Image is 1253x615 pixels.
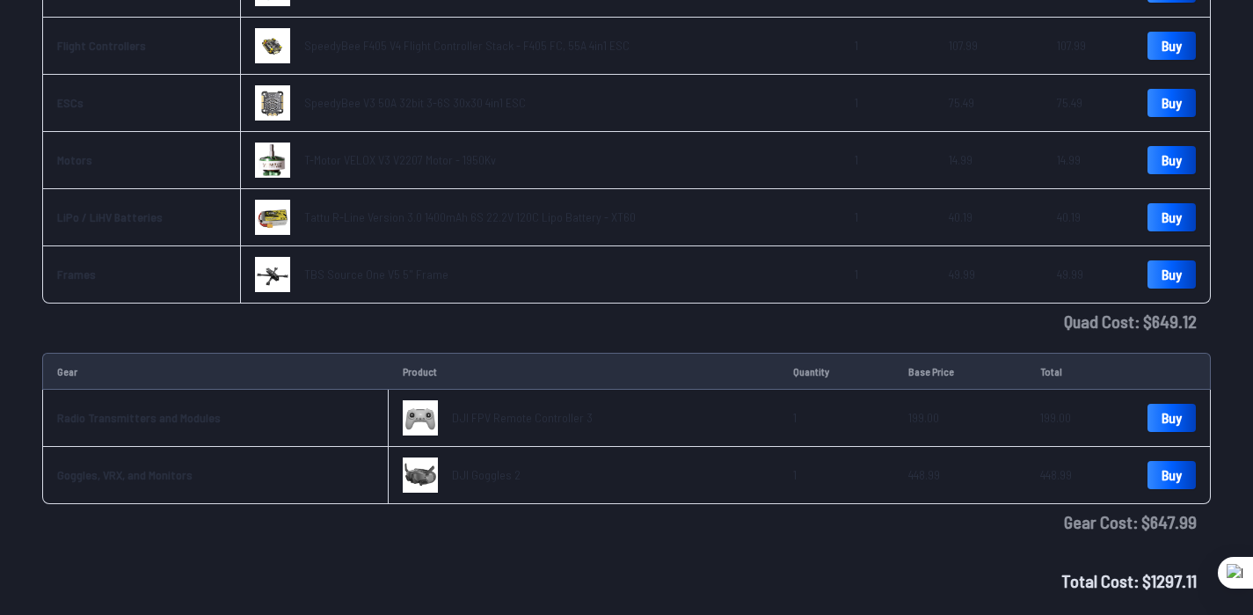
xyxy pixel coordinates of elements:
a: Buy [1147,404,1196,432]
span: T-Motor VELOX V3 V2207 Motor - 1950Kv [304,152,496,167]
td: 49.99 [1043,246,1133,304]
span: 1 [855,152,858,167]
img: image [403,400,438,436]
td: Quad Cost : $ 649.12 [42,304,1211,339]
a: LiPo / LiHV Batteries [57,209,163,224]
img: image [255,200,290,235]
td: 107.99 [1043,18,1133,75]
a: Buy [1147,89,1196,117]
span: 1 [793,410,797,425]
span: 1 [793,467,797,482]
td: Total [1026,353,1133,390]
td: Gear Cost : $ 647.99 [42,504,1211,539]
a: Buy [1147,146,1196,174]
td: 107.99 [935,18,1043,75]
span: Total Cost: $ 1297.11 [1061,570,1197,591]
span: Tattu R-Line Version 3.0 1400mAh 6S 22.2V 120C Lipo Battery - XT60 [304,209,636,224]
td: 49.99 [935,246,1043,304]
img: image [255,257,290,292]
td: 75.49 [935,75,1043,132]
td: 40.19 [935,189,1043,246]
span: DJI Goggles 2 [452,467,521,482]
a: Radio Transmitters and Modules [57,410,221,425]
a: ESCs [57,95,84,110]
td: 199.00 [894,390,1026,447]
td: Quantity [779,353,894,390]
a: Buy [1147,32,1196,60]
span: SpeedyBee V3 50A 32bit 3-6S 30x30 4in1 ESC [304,95,526,110]
span: 1 [855,267,858,282]
a: SpeedyBee F405 V4 Flight Controller Stack - F405 FC, 55A 4in1 ESC [304,37,630,55]
a: Frames [57,267,96,282]
a: DJI FPV Remote Controller 3 [452,409,593,427]
a: T-Motor VELOX V3 V2207 Motor - 1950Kv [304,151,496,169]
td: Gear [42,353,389,390]
span: DJI FPV Remote Controller 3 [452,410,593,425]
a: SpeedyBee V3 50A 32bit 3-6S 30x30 4in1 ESC [304,94,526,112]
td: 75.49 [1043,75,1133,132]
td: 40.19 [1043,189,1133,246]
a: Tattu R-Line Version 3.0 1400mAh 6S 22.2V 120C Lipo Battery - XT60 [304,209,636,226]
img: image [255,143,290,178]
td: 14.99 [1043,132,1133,189]
img: image [403,458,438,493]
a: DJI Goggles 2 [452,466,521,484]
td: Base Price [894,353,1026,390]
span: SpeedyBee F405 V4 Flight Controller Stack - F405 FC, 55A 4in1 ESC [304,38,630,53]
td: Product [389,353,779,390]
a: Goggles, VRX, and Monitors [57,467,193,482]
a: Motors [57,152,92,167]
a: TBS Source One V5 5" Frame [304,266,448,283]
span: TBS Source One V5 5" Frame [304,267,448,282]
img: image [255,85,290,121]
td: 14.99 [935,132,1043,189]
span: 1 [855,95,858,110]
img: image [255,28,290,63]
a: Buy [1147,203,1196,231]
td: 448.99 [894,447,1026,504]
a: Flight Controllers [57,38,146,53]
span: 1 [855,38,858,53]
td: 448.99 [1026,447,1133,504]
a: Buy [1147,461,1196,489]
a: Buy [1147,260,1196,289]
td: 199.00 [1026,390,1133,447]
span: 1 [855,209,858,224]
